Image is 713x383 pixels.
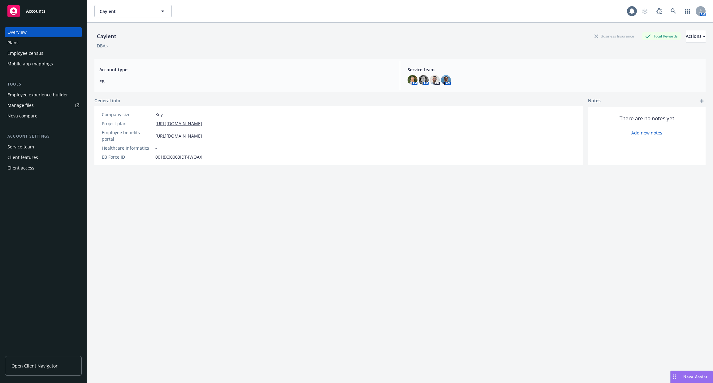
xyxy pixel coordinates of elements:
a: Employee census [5,48,82,58]
div: Employee census [7,48,43,58]
span: - [155,145,157,151]
div: Nova compare [7,111,37,121]
a: Service team [5,142,82,152]
span: Account type [99,66,392,73]
a: [URL][DOMAIN_NAME] [155,133,202,139]
a: Overview [5,27,82,37]
span: Service team [408,66,701,73]
div: Business Insurance [591,32,637,40]
span: Accounts [26,9,45,14]
a: Mobile app mappings [5,59,82,69]
button: Nova Assist [670,371,713,383]
div: Project plan [102,120,153,127]
span: 0018X00003IDT4WQAX [155,154,202,160]
a: Switch app [681,5,694,17]
a: Accounts [5,2,82,20]
a: Nova compare [5,111,82,121]
a: Client access [5,163,82,173]
span: EB [99,78,392,85]
span: Nova Assist [683,374,708,379]
span: Open Client Navigator [11,363,58,369]
img: photo [430,75,440,85]
div: Tools [5,81,82,87]
div: Caylent [94,32,119,40]
a: Employee experience builder [5,90,82,100]
div: Client features [7,152,38,162]
div: Manage files [7,100,34,110]
a: Manage files [5,100,82,110]
div: DBA: - [97,42,108,49]
div: Total Rewards [642,32,681,40]
a: Search [667,5,680,17]
div: EB Force ID [102,154,153,160]
span: There are no notes yet [620,115,674,122]
a: [URL][DOMAIN_NAME] [155,120,202,127]
a: Client features [5,152,82,162]
div: Company size [102,111,153,118]
a: Plans [5,38,82,48]
button: Actions [686,30,706,42]
img: photo [408,75,417,85]
a: Add new notes [631,130,662,136]
a: Start snowing [639,5,651,17]
span: General info [94,97,120,104]
img: photo [419,75,429,85]
div: Plans [7,38,19,48]
a: add [698,97,706,105]
div: Service team [7,142,34,152]
div: Healthcare Informatics [102,145,153,151]
div: Employee experience builder [7,90,68,100]
div: Drag to move [671,371,678,383]
div: Overview [7,27,27,37]
div: Account settings [5,133,82,139]
div: Employee benefits portal [102,129,153,142]
span: Notes [588,97,601,105]
a: Report a Bug [653,5,665,17]
span: Key [155,111,163,118]
img: photo [441,75,451,85]
button: Caylent [94,5,172,17]
div: Client access [7,163,34,173]
div: Mobile app mappings [7,59,53,69]
span: Caylent [100,8,153,15]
